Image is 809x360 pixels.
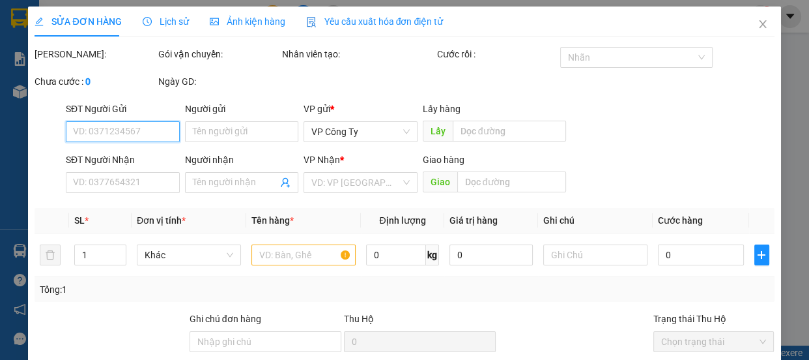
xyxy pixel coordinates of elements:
[661,332,767,352] span: Chọn trạng thái
[423,172,457,192] span: Giao
[304,102,418,116] div: VP gửi
[344,314,374,324] span: Thu Hộ
[190,331,341,352] input: Ghi chú đơn hàng
[379,215,425,226] span: Định lượng
[35,74,156,89] div: Chưa cước :
[210,17,219,26] span: picture
[143,16,189,27] span: Lịch sử
[436,47,558,61] div: Cước rồi :
[304,155,340,165] span: VP Nhận
[653,312,774,326] div: Trạng thái Thu Hộ
[538,208,653,233] th: Ghi chú
[190,314,261,324] label: Ghi chú đơn hàng
[423,121,453,142] span: Lấy
[35,17,44,26] span: edit
[40,282,313,297] div: Tổng: 1
[35,47,156,61] div: [PERSON_NAME]:
[745,7,781,43] button: Close
[158,74,279,89] div: Ngày GD:
[311,122,410,142] span: VP Công Ty
[423,104,461,114] span: Lấy hàng
[280,177,291,188] span: user-add
[282,47,434,61] div: Nhân viên tạo:
[111,255,126,265] span: Decrease Value
[423,155,464,165] span: Giao hàng
[143,17,152,26] span: clock-circle
[66,102,180,116] div: SĐT Người Gửi
[111,245,126,255] span: Increase Value
[251,215,294,226] span: Tên hàng
[85,76,91,87] b: 0
[158,47,279,61] div: Gói vận chuyển:
[658,215,703,226] span: Cước hàng
[755,250,769,260] span: plus
[115,256,123,264] span: down
[66,153,180,167] div: SĐT Người Nhận
[306,17,317,27] img: icon
[74,215,85,226] span: SL
[185,102,299,116] div: Người gửi
[210,16,285,27] span: Ảnh kiện hàng
[40,245,61,265] button: delete
[453,121,566,142] input: Dọc đường
[426,245,439,265] span: kg
[137,215,186,226] span: Đơn vị tính
[758,19,768,29] span: close
[35,16,121,27] span: SỬA ĐƠN HÀNG
[457,172,566,192] input: Dọc đường
[306,16,444,27] span: Yêu cầu xuất hóa đơn điện tử
[185,153,299,167] div: Người nhận
[115,247,123,255] span: up
[543,245,647,265] input: Ghi Chú
[754,245,769,265] button: plus
[449,215,498,226] span: Giá trị hàng
[251,245,356,265] input: VD: Bàn, Ghế
[145,245,233,265] span: Khác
